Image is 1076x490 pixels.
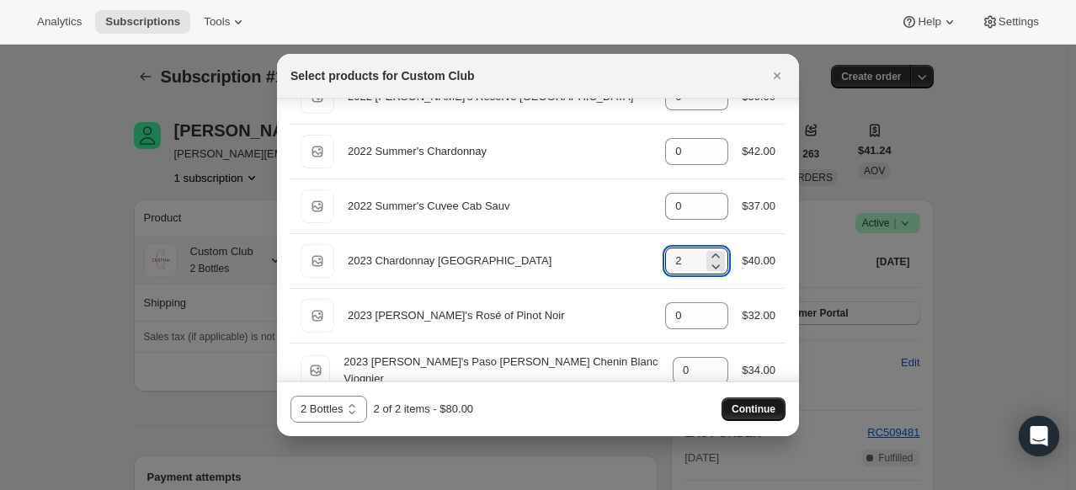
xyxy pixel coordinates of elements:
[765,64,789,88] button: Close
[742,143,775,160] div: $42.00
[344,354,659,387] div: 2023 [PERSON_NAME]'s Paso [PERSON_NAME] Chenin Blanc Viognier
[891,10,967,34] button: Help
[348,143,652,160] div: 2022 Summer's Chardonnay
[290,67,475,84] h2: Select products for Custom Club
[204,15,230,29] span: Tools
[742,307,775,324] div: $32.00
[374,401,474,418] div: 2 of 2 items - $80.00
[348,253,652,269] div: 2023 Chardonnay [GEOGRAPHIC_DATA]
[1019,416,1059,456] div: Open Intercom Messenger
[999,15,1039,29] span: Settings
[348,307,652,324] div: 2023 [PERSON_NAME]'s Rosé of Pinot Noir
[722,397,786,421] button: Continue
[194,10,257,34] button: Tools
[742,362,775,379] div: $34.00
[972,10,1049,34] button: Settings
[742,198,775,215] div: $37.00
[37,15,82,29] span: Analytics
[742,253,775,269] div: $40.00
[918,15,940,29] span: Help
[27,10,92,34] button: Analytics
[732,402,775,416] span: Continue
[95,10,190,34] button: Subscriptions
[105,15,180,29] span: Subscriptions
[348,198,652,215] div: 2022 Summer's Cuvee Cab Sauv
